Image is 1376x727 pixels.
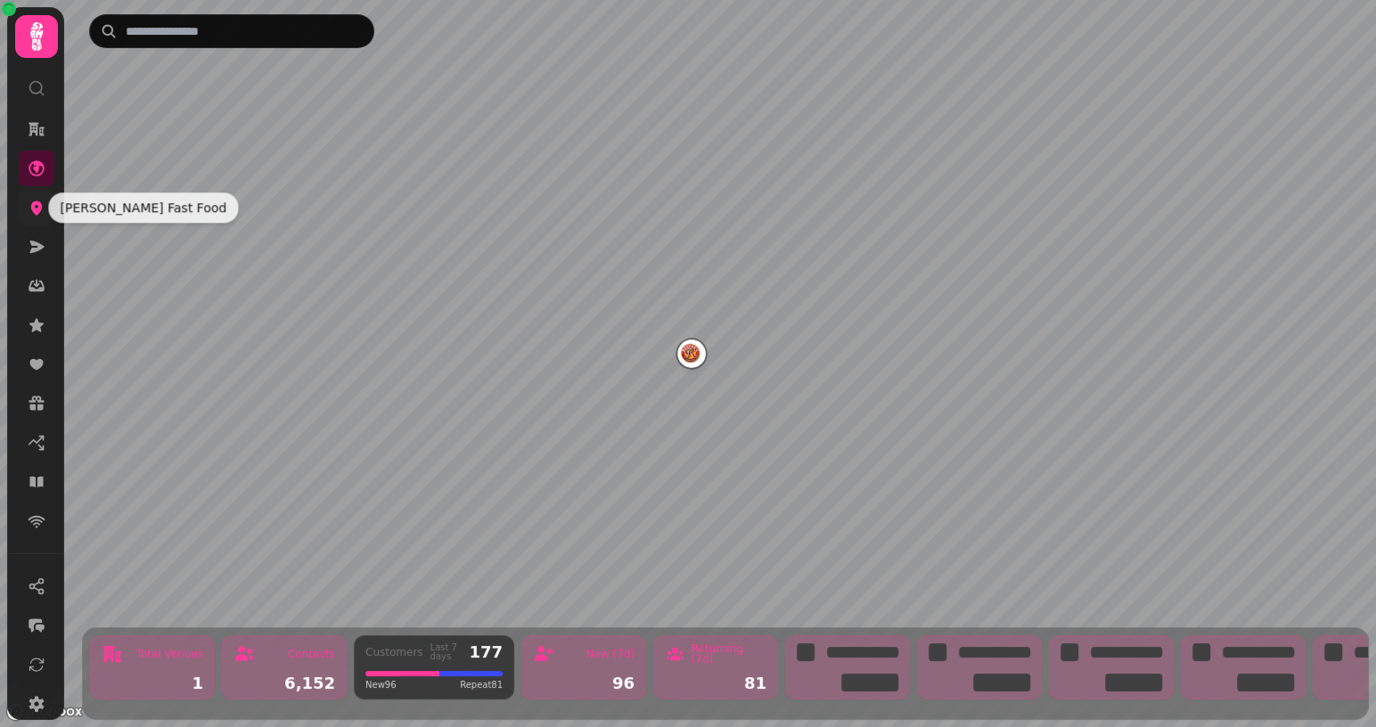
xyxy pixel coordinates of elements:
div: Customers [365,647,423,658]
a: Mapbox logo [5,701,84,722]
div: New (7d) [586,649,635,659]
div: 6,152 [233,675,335,691]
div: 1 [102,675,203,691]
div: 96 [533,675,635,691]
div: Last 7 days [430,643,463,661]
span: New 96 [365,678,397,691]
div: Total Venues [136,649,203,659]
div: 177 [469,644,503,660]
div: 81 [665,675,766,691]
div: Contacts [288,649,335,659]
div: [PERSON_NAME] Fast Food [48,192,238,223]
button: Roscoe's Fast Food [677,339,706,368]
div: Map marker [677,339,706,373]
div: Returning (7d) [691,643,766,665]
span: Repeat 81 [460,678,503,691]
